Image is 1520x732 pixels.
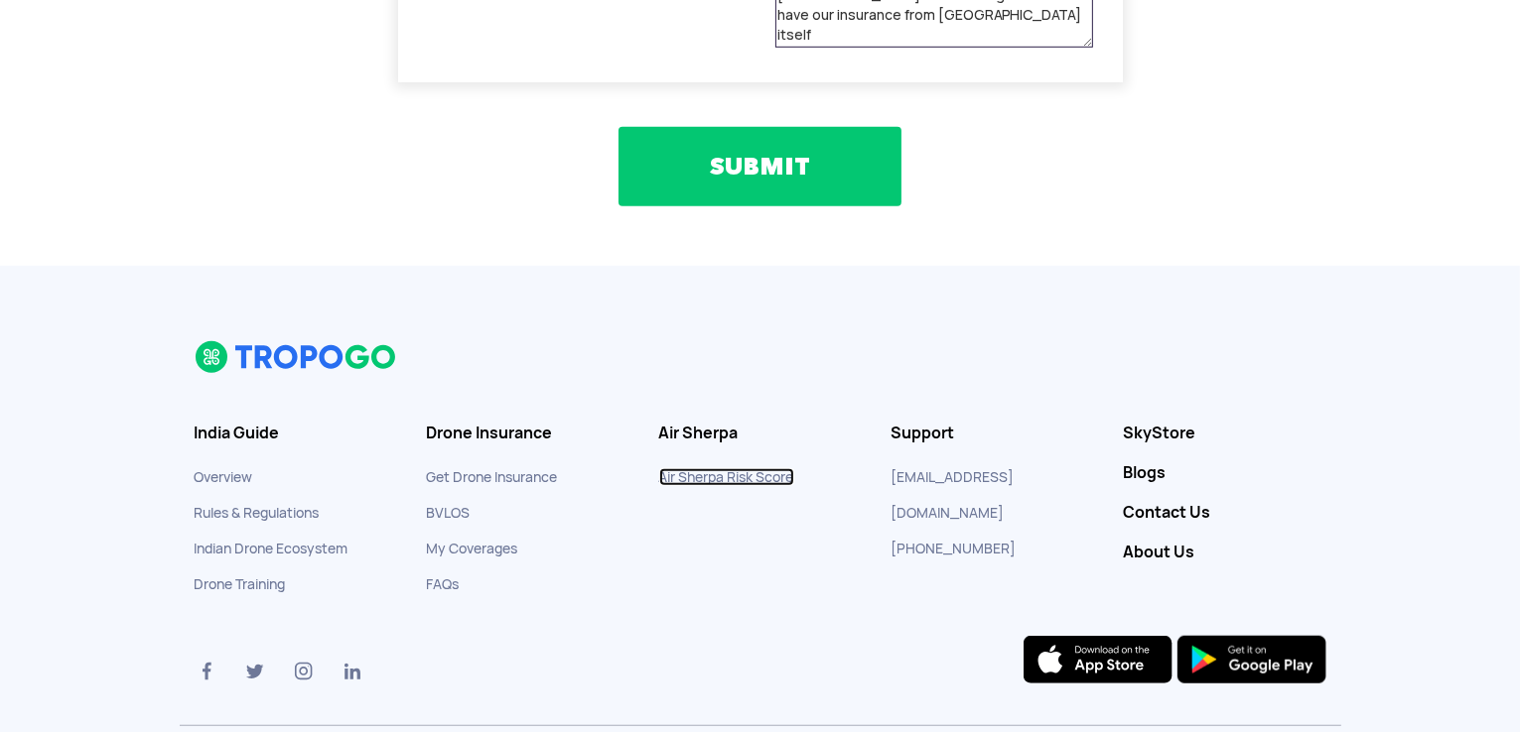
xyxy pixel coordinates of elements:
[1124,424,1326,443] a: SkyStore
[1124,463,1326,483] a: Blogs
[243,660,267,683] img: ic_twitter.svg
[427,504,471,522] a: BVLOS
[659,424,862,443] h3: Air Sherpa
[195,424,397,443] h3: India Guide
[892,540,1017,557] a: [PHONE_NUMBER]
[892,424,1094,443] h3: Support
[1124,543,1326,562] a: About Us
[195,540,348,557] a: Indian Drone Ecosystem
[427,424,629,443] h3: Drone Insurance
[1177,636,1326,683] img: img_playstore.png
[341,660,364,683] img: ic_linkedin.svg
[1024,636,1173,683] img: ios_new.svg
[619,127,901,206] button: SUBMIT
[292,660,316,683] img: ic_instagram.svg
[427,468,558,486] a: Get Drone Insurance
[1124,503,1326,523] a: Contact Us
[427,540,518,557] a: My Coverages
[195,504,320,522] a: Rules & Regulations
[195,660,218,683] img: ic_facebook.svg
[892,468,1015,522] a: [EMAIL_ADDRESS][DOMAIN_NAME]
[195,340,398,374] img: logo
[195,575,286,593] a: Drone Training
[195,468,253,486] a: Overview
[427,575,460,593] a: FAQs
[659,468,794,486] a: Air Sherpa Risk Score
